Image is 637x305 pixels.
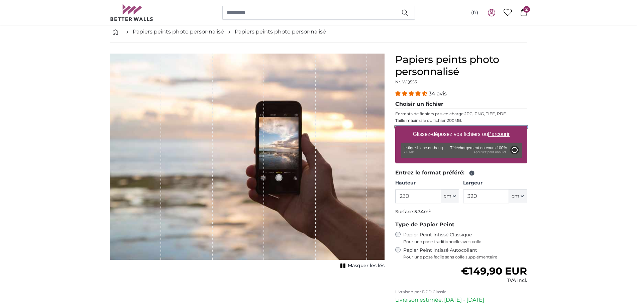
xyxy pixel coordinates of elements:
label: Papier Peint Intissé Classique [403,232,527,244]
span: cm [444,193,451,200]
label: Largeur [463,180,527,186]
legend: Type de Papier Peint [395,221,527,229]
p: Livraison estimée: [DATE] - [DATE] [395,296,527,304]
u: Parcourir [488,131,510,137]
button: cm [441,189,459,203]
span: cm [512,193,519,200]
a: Papiers peints photo personnalisé [133,28,224,36]
label: Hauteur [395,180,459,186]
button: Masquer les lés [338,261,385,271]
span: Masquer les lés [348,262,385,269]
span: Pour une pose facile sans colle supplémentaire [403,254,527,260]
span: 4.32 stars [395,90,429,97]
h1: Papiers peints photo personnalisé [395,54,527,78]
span: €149,90 EUR [461,265,527,277]
span: Nr. WQ553 [395,79,417,84]
a: Papiers peints photo personnalisé [235,28,326,36]
nav: breadcrumbs [110,21,527,43]
legend: Entrez le format préféré: [395,169,527,177]
label: Papier Peint Intissé Autocollant [403,247,527,260]
p: Formats de fichiers pris en charge JPG, PNG, TIFF, PDF. [395,111,527,117]
p: Taille maximale du fichier 200MB. [395,118,527,123]
span: 5.34m² [414,209,431,215]
span: 34 avis [429,90,447,97]
img: Betterwalls [110,4,153,21]
button: (fr) [466,7,484,19]
legend: Choisir un fichier [395,100,527,108]
span: Pour une pose traditionnelle avec colle [403,239,527,244]
span: 2 [523,6,530,13]
button: cm [509,189,527,203]
div: 1 of 1 [110,54,385,271]
div: TVA incl. [461,277,527,284]
p: Surface: [395,209,527,215]
label: Glissez-déposez vos fichiers ou [410,128,512,141]
p: Livraison par DPD Classic [395,289,527,295]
